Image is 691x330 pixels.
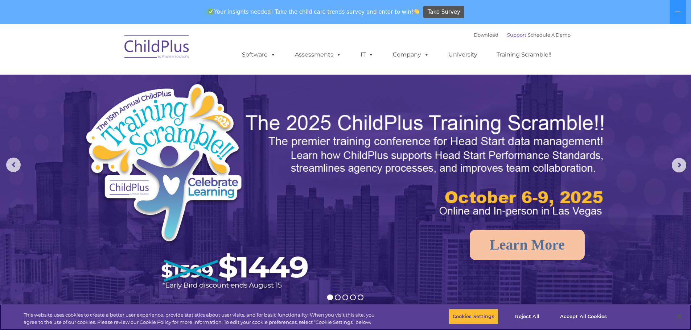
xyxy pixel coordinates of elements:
a: Assessments [288,47,349,62]
button: Accept All Cookies [556,309,611,324]
span: Take Survey [428,6,460,18]
button: Close [671,309,687,325]
a: Download [474,32,498,38]
a: University [441,47,485,62]
span: Last name [101,48,123,53]
button: Cookies Settings [449,309,498,324]
img: ChildPlus by Procare Solutions [121,30,193,66]
a: Training Scramble!! [489,47,559,62]
a: Learn More [470,230,585,260]
button: Reject All [505,309,550,324]
span: Your insights needed! Take the child care trends survey and enter to win! [205,5,423,19]
a: Take Survey [423,6,464,18]
a: Schedule A Demo [528,32,571,38]
a: Company [386,47,436,62]
span: Phone number [101,78,132,83]
img: 👏 [414,9,419,14]
a: Software [235,47,283,62]
a: IT [353,47,381,62]
font: | [474,32,571,38]
div: This website uses cookies to create a better user experience, provide statistics about user visit... [24,312,380,326]
a: Support [507,32,526,38]
img: ✅ [208,9,214,14]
